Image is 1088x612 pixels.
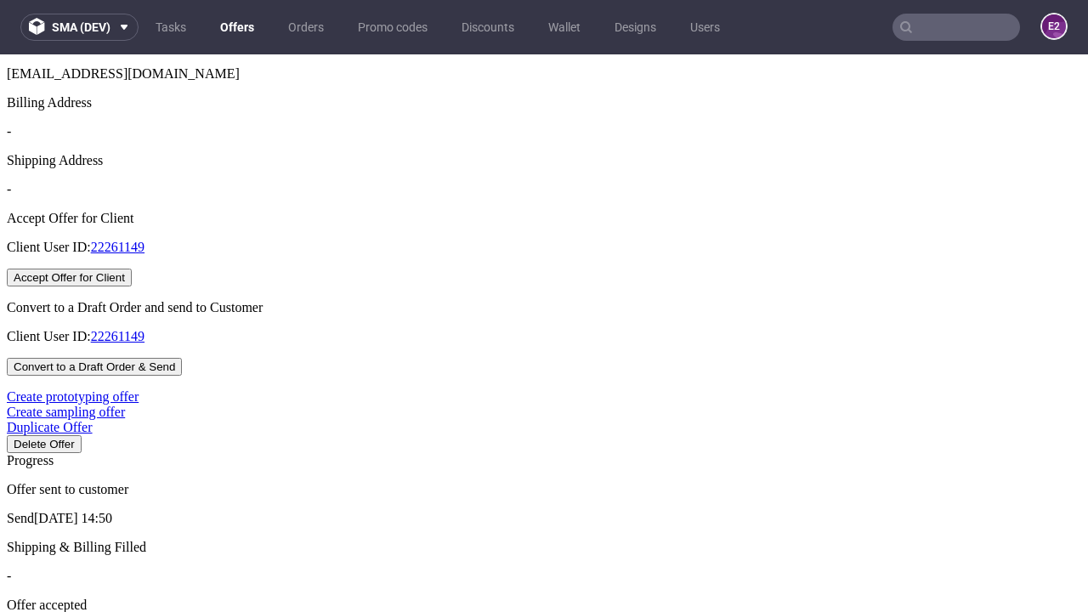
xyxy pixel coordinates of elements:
[7,428,1081,443] p: Offer sent to customer
[7,70,11,84] span: -
[145,14,196,41] a: Tasks
[7,485,1081,501] p: Shipping & Billing Filled
[34,456,112,471] span: [DATE] 14:50
[7,365,93,380] a: Duplicate Offer
[7,399,1081,414] div: Progress
[91,275,144,289] a: 22261149
[7,303,182,321] input: Convert to a Draft Order & Send
[7,127,11,142] span: -
[7,99,1081,114] div: Shipping Address
[680,14,730,41] a: Users
[52,21,110,33] span: sma (dev)
[7,456,1081,472] p: Send
[7,335,139,349] a: Create prototyping offer
[451,14,524,41] a: Discounts
[210,14,264,41] a: Offers
[7,246,1081,261] div: Convert to a Draft Order and send to Customer
[7,350,125,365] a: Create sampling offer
[7,381,82,399] input: Delete Offer
[1042,14,1066,38] figcaption: e2
[7,12,240,26] span: [EMAIL_ADDRESS][DOMAIN_NAME]
[7,41,1081,56] div: Billing Address
[7,185,1081,201] p: Client User ID:
[278,14,334,41] a: Orders
[538,14,591,41] a: Wallet
[7,514,1081,530] p: -
[7,214,132,232] button: Accept Offer for Client
[604,14,666,41] a: Designs
[7,156,1081,172] div: Accept Offer for Client
[7,543,1081,558] p: Offer accepted
[20,14,139,41] button: sma (dev)
[7,275,1081,290] p: Client User ID:
[348,14,438,41] a: Promo codes
[91,185,144,200] a: 22261149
